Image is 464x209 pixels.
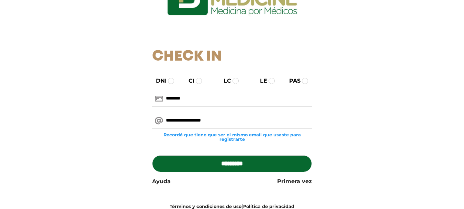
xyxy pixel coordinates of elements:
a: Política de privacidad [243,204,294,209]
a: Ayuda [152,177,171,186]
a: Términos y condiciones de uso [170,204,241,209]
label: LE [254,77,267,85]
small: Recordá que tiene que ser el mismo email que usaste para registrarte [152,133,312,142]
a: Primera vez [277,177,312,186]
label: LC [217,77,231,85]
label: DNI [150,77,167,85]
label: PAS [283,77,301,85]
label: CI [182,77,194,85]
h1: Check In [152,48,312,65]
